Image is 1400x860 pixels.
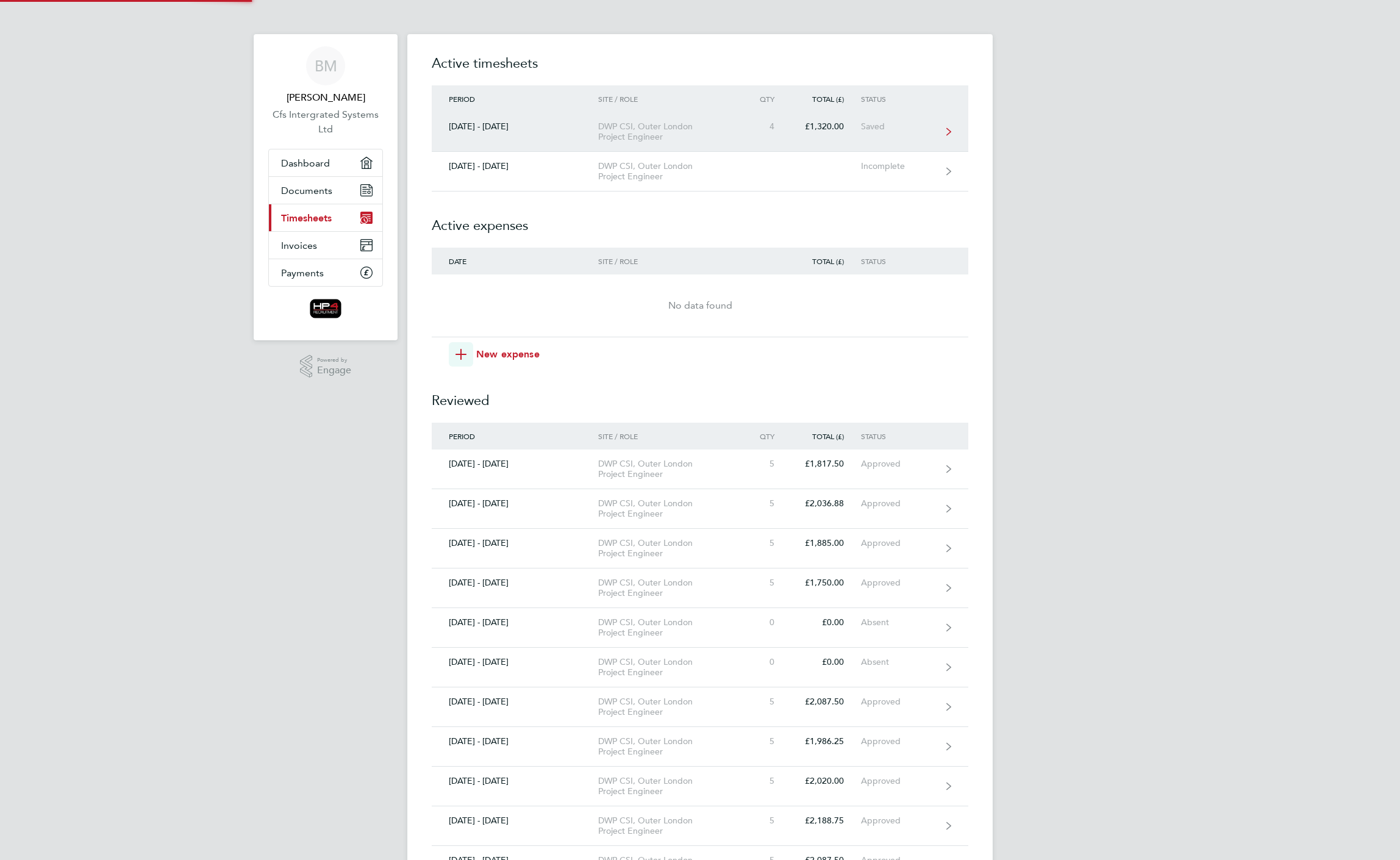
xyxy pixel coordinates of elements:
div: [DATE] - [DATE] [432,697,598,707]
div: 5 [738,736,791,747]
div: £2,188.75 [791,815,861,826]
div: £0.00 [791,617,861,628]
span: BM [315,58,337,74]
div: Saved [861,121,936,132]
div: DWP CSI, Outer London Project Engineer [598,736,738,757]
a: Go to home page [268,299,383,318]
button: New expense [449,342,540,367]
span: Ben Moore [268,90,383,105]
div: DWP CSI, Outer London Project Engineer [598,578,738,598]
div: Total (£) [791,432,861,440]
div: Absent [861,657,936,667]
div: Absent [861,617,936,628]
div: DWP CSI, Outer London Project Engineer [598,538,738,559]
div: DWP CSI, Outer London Project Engineer [598,657,738,678]
div: DWP CSI, Outer London Project Engineer [598,459,738,479]
div: Qty [738,95,791,103]
div: Approved [861,776,936,786]
div: [DATE] - [DATE] [432,736,598,747]
span: Powered by [317,355,351,365]
div: Qty [738,432,791,440]
div: 4 [738,121,791,132]
a: Timesheets [269,204,382,231]
div: £2,020.00 [791,776,861,786]
a: [DATE] - [DATE]DWP CSI, Outer London Project Engineer5£1,885.00Approved [432,529,968,568]
a: [DATE] - [DATE]DWP CSI, Outer London Project Engineer4£1,320.00Saved [432,112,968,152]
div: DWP CSI, Outer London Project Engineer [598,121,738,142]
div: Total (£) [791,95,861,103]
h2: Active expenses [432,192,968,248]
div: Site / Role [598,432,738,440]
div: Approved [861,459,936,469]
div: Approved [861,815,936,826]
div: DWP CSI, Outer London Project Engineer [598,161,738,182]
span: Period [449,431,475,441]
span: Period [449,94,475,104]
h2: Reviewed [432,367,968,423]
div: £1,750.00 [791,578,861,588]
div: £2,087.50 [791,697,861,707]
div: 5 [738,697,791,707]
h2: Active timesheets [432,54,968,85]
a: [DATE] - [DATE]DWP CSI, Outer London Project Engineer0£0.00Absent [432,648,968,687]
a: [DATE] - [DATE]DWP CSI, Outer London Project Engineer5£2,036.88Approved [432,489,968,529]
div: DWP CSI, Outer London Project Engineer [598,697,738,717]
div: 5 [738,815,791,826]
div: £0.00 [791,657,861,667]
div: 5 [738,776,791,786]
div: Status [861,95,936,103]
div: £1,817.50 [791,459,861,469]
div: 0 [738,657,791,667]
div: [DATE] - [DATE] [432,459,598,469]
span: New expense [476,347,540,362]
a: Cfs Intergrated Systems Ltd [268,107,383,137]
span: Timesheets [281,212,332,224]
span: Dashboard [281,157,330,169]
div: Approved [861,736,936,747]
div: 0 [738,617,791,628]
div: DWP CSI, Outer London Project Engineer [598,617,738,638]
div: 5 [738,459,791,469]
div: [DATE] - [DATE] [432,657,598,667]
div: [DATE] - [DATE] [432,121,598,132]
div: £1,885.00 [791,538,861,548]
a: Documents [269,177,382,204]
img: hp4recruitment-logo-retina.png [310,299,342,318]
div: £1,320.00 [791,121,861,132]
div: DWP CSI, Outer London Project Engineer [598,498,738,519]
a: [DATE] - [DATE]DWP CSI, Outer London Project Engineer0£0.00Absent [432,608,968,648]
a: Invoices [269,232,382,259]
div: [DATE] - [DATE] [432,498,598,509]
div: [DATE] - [DATE] [432,538,598,548]
div: DWP CSI, Outer London Project Engineer [598,776,738,797]
div: Approved [861,578,936,588]
div: 5 [738,498,791,509]
a: [DATE] - [DATE]DWP CSI, Outer London Project Engineer5£2,188.75Approved [432,806,968,846]
div: [DATE] - [DATE] [432,776,598,786]
div: Date [432,257,598,265]
div: 5 [738,538,791,548]
div: Incomplete [861,161,936,171]
div: £2,036.88 [791,498,861,509]
a: [DATE] - [DATE]DWP CSI, Outer London Project Engineer5£2,087.50Approved [432,687,968,727]
div: No data found [432,298,968,313]
a: [DATE] - [DATE]DWP CSI, Outer London Project Engineer5£1,750.00Approved [432,568,968,608]
a: [DATE] - [DATE]DWP CSI, Outer London Project Engineer5£2,020.00Approved [432,767,968,806]
div: Site / Role [598,257,738,265]
div: [DATE] - [DATE] [432,815,598,826]
a: [DATE] - [DATE]DWP CSI, Outer London Project EngineerIncomplete [432,152,968,192]
div: [DATE] - [DATE] [432,161,598,171]
a: Payments [269,259,382,286]
span: Invoices [281,240,317,251]
span: Payments [281,267,324,279]
a: Powered byEngage [300,355,352,378]
a: [DATE] - [DATE]DWP CSI, Outer London Project Engineer5£1,817.50Approved [432,450,968,489]
div: £1,986.25 [791,736,861,747]
div: Approved [861,538,936,548]
div: Status [861,432,936,440]
div: Approved [861,498,936,509]
div: Status [861,257,936,265]
div: DWP CSI, Outer London Project Engineer [598,815,738,836]
span: Documents [281,185,332,196]
a: BM[PERSON_NAME] [268,46,383,105]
